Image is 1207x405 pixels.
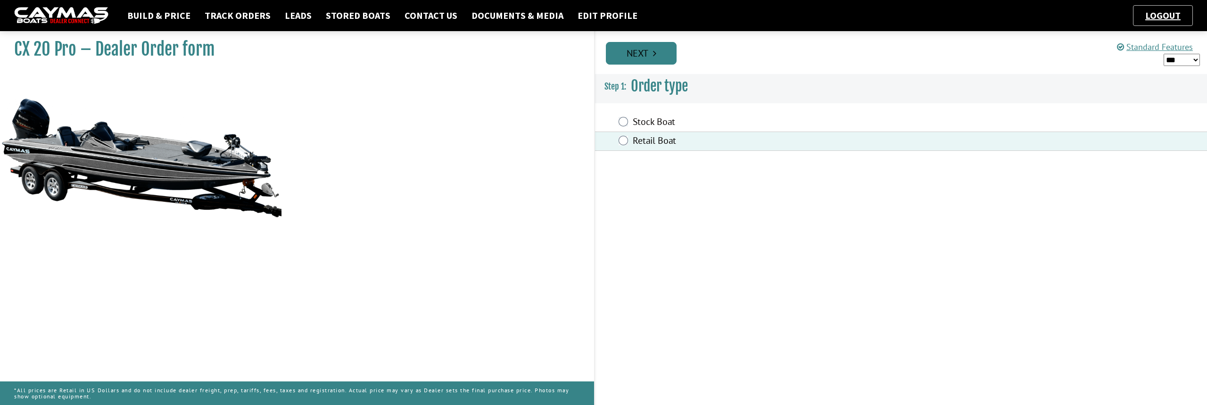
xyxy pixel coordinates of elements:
img: caymas-dealer-connect-2ed40d3bc7270c1d8d7ffb4b79bf05adc795679939227970def78ec6f6c03838.gif [14,7,108,25]
a: Leads [280,9,316,22]
a: Contact Us [400,9,462,22]
ul: Pagination [603,41,1207,65]
a: Standard Features [1117,41,1193,52]
p: *All prices are Retail in US Dollars and do not include dealer freight, prep, tariffs, fees, taxe... [14,382,580,404]
label: Retail Boat [633,135,977,149]
a: Track Orders [200,9,275,22]
a: Edit Profile [573,9,642,22]
a: Logout [1141,9,1185,21]
a: Stored Boats [321,9,395,22]
h3: Order type [595,69,1207,104]
h1: CX 20 Pro – Dealer Order form [14,39,570,60]
a: Build & Price [123,9,195,22]
label: Stock Boat [633,116,977,130]
a: Documents & Media [467,9,568,22]
a: Next [606,42,677,65]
